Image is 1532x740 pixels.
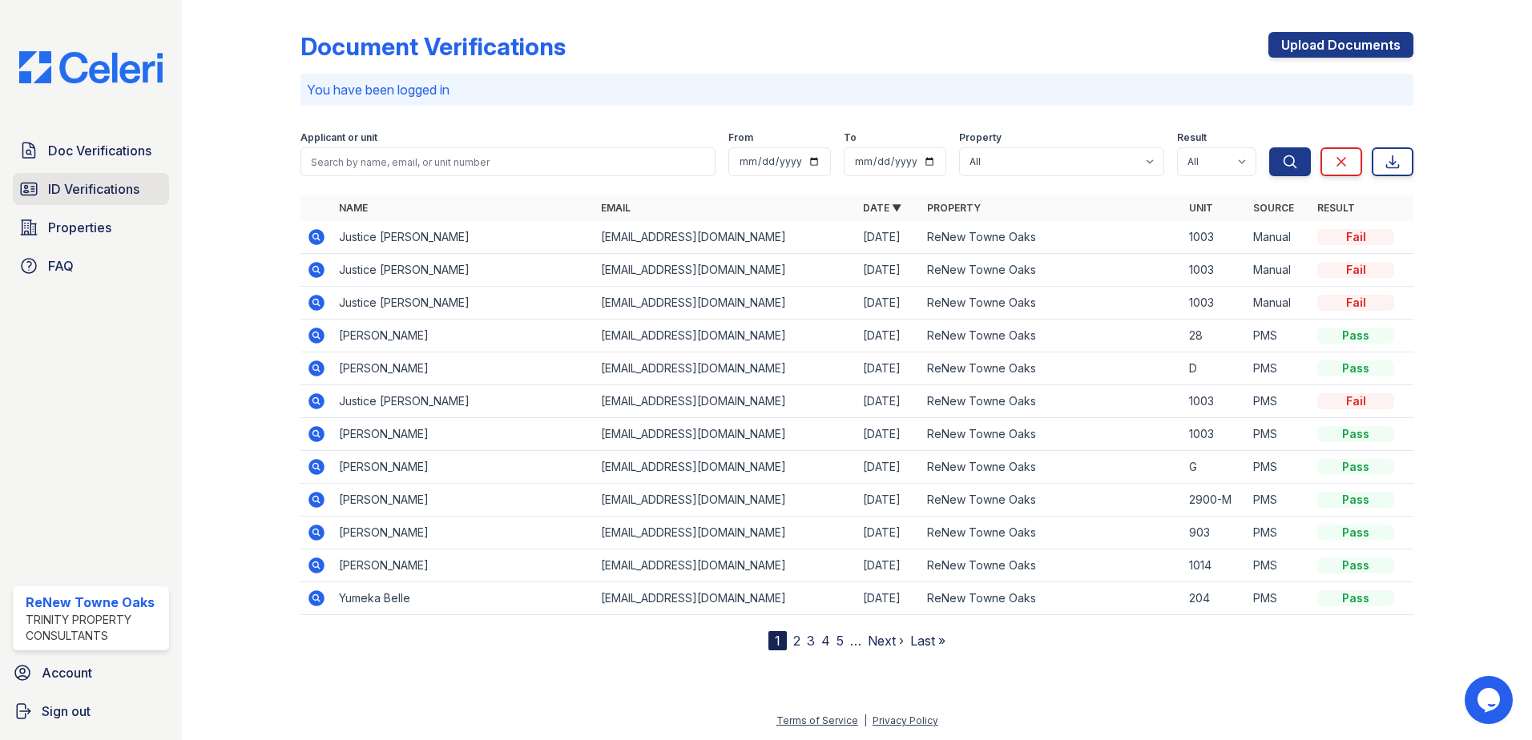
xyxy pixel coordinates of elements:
td: [EMAIL_ADDRESS][DOMAIN_NAME] [595,451,857,484]
td: [PERSON_NAME] [333,418,595,451]
a: Sign out [6,695,175,727]
td: 1003 [1183,385,1247,418]
div: Pass [1317,360,1394,376]
td: [EMAIL_ADDRESS][DOMAIN_NAME] [595,385,857,418]
a: Unit [1189,202,1213,214]
div: Fail [1317,229,1394,245]
td: Manual [1247,221,1311,254]
iframe: chat widget [1465,676,1516,724]
a: Email [601,202,631,214]
td: [DATE] [857,549,921,582]
td: ReNew Towne Oaks [921,418,1183,451]
span: Doc Verifications [48,141,151,160]
td: ReNew Towne Oaks [921,451,1183,484]
a: Next › [868,633,904,649]
td: [EMAIL_ADDRESS][DOMAIN_NAME] [595,517,857,549]
td: PMS [1247,582,1311,615]
span: … [850,631,861,650]
td: 1003 [1183,418,1247,451]
td: 1003 [1183,221,1247,254]
a: 3 [807,633,815,649]
td: ReNew Towne Oaks [921,254,1183,287]
td: [EMAIL_ADDRESS][DOMAIN_NAME] [595,221,857,254]
td: [DATE] [857,254,921,287]
td: PMS [1247,320,1311,352]
a: Account [6,657,175,689]
div: Pass [1317,590,1394,606]
td: PMS [1247,418,1311,451]
td: 903 [1183,517,1247,549]
a: ID Verifications [13,173,169,205]
a: Property [927,202,981,214]
span: Properties [48,218,111,237]
td: ReNew Towne Oaks [921,287,1183,320]
td: [DATE] [857,484,921,517]
td: [EMAIL_ADDRESS][DOMAIN_NAME] [595,352,857,385]
a: Doc Verifications [13,135,169,167]
a: Privacy Policy [873,714,938,726]
td: [DATE] [857,582,921,615]
span: Sign out [42,702,91,721]
div: 1 [768,631,787,650]
div: Document Verifications [300,32,566,61]
a: 2 [793,633,800,649]
td: [EMAIL_ADDRESS][DOMAIN_NAME] [595,484,857,517]
td: [PERSON_NAME] [333,352,595,385]
td: Manual [1247,287,1311,320]
td: ReNew Towne Oaks [921,352,1183,385]
td: [PERSON_NAME] [333,484,595,517]
td: [DATE] [857,451,921,484]
td: ReNew Towne Oaks [921,582,1183,615]
td: [EMAIL_ADDRESS][DOMAIN_NAME] [595,320,857,352]
td: ReNew Towne Oaks [921,320,1183,352]
span: FAQ [48,256,74,275]
td: Justice [PERSON_NAME] [333,254,595,287]
span: ID Verifications [48,179,139,199]
div: Pass [1317,525,1394,541]
td: Manual [1247,254,1311,287]
div: Pass [1317,426,1394,442]
td: ReNew Towne Oaks [921,549,1183,582]
td: PMS [1247,451,1311,484]
input: Search by name, email, or unit number [300,147,716,176]
td: [DATE] [857,418,921,451]
td: ReNew Towne Oaks [921,484,1183,517]
td: 1003 [1183,254,1247,287]
td: 2900-M [1183,484,1247,517]
td: D [1183,352,1247,385]
div: | [864,714,867,726]
p: You have been logged in [307,80,1407,99]
div: Pass [1317,459,1394,475]
td: PMS [1247,549,1311,582]
a: FAQ [13,250,169,282]
td: Justice [PERSON_NAME] [333,385,595,418]
td: PMS [1247,352,1311,385]
td: ReNew Towne Oaks [921,221,1183,254]
a: Last » [910,633,945,649]
a: 5 [837,633,844,649]
a: Terms of Service [776,714,858,726]
td: Justice [PERSON_NAME] [333,287,595,320]
td: [PERSON_NAME] [333,451,595,484]
td: ReNew Towne Oaks [921,385,1183,418]
div: Fail [1317,262,1394,278]
img: CE_Logo_Blue-a8612792a0a2168367f1c8372b55b34899dd931a85d93a1a3d3e32e68fde9ad4.png [6,51,175,83]
div: Fail [1317,393,1394,409]
td: 28 [1183,320,1247,352]
td: [PERSON_NAME] [333,549,595,582]
td: [DATE] [857,221,921,254]
td: ReNew Towne Oaks [921,517,1183,549]
a: Source [1253,202,1294,214]
td: PMS [1247,484,1311,517]
td: G [1183,451,1247,484]
div: Pass [1317,328,1394,344]
td: 204 [1183,582,1247,615]
td: Justice [PERSON_NAME] [333,221,595,254]
a: Result [1317,202,1355,214]
a: Name [339,202,368,214]
td: 1014 [1183,549,1247,582]
div: Pass [1317,492,1394,508]
td: [PERSON_NAME] [333,320,595,352]
div: Pass [1317,557,1394,573]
